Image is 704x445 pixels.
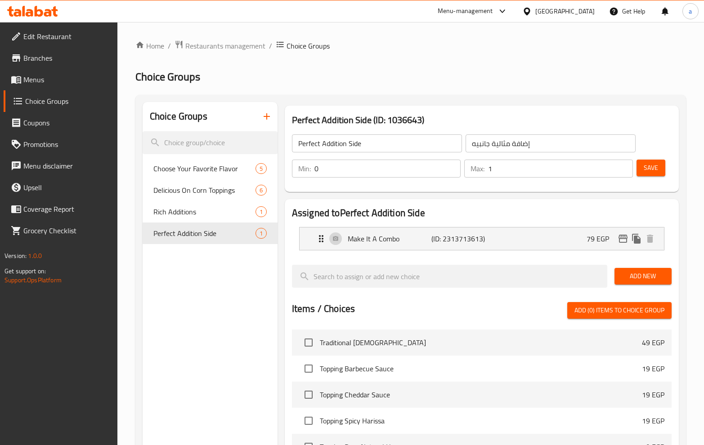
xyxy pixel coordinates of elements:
span: Delicious On Corn Toppings [153,185,256,196]
button: edit [616,232,630,245]
div: Choices [256,228,267,239]
span: Menus [23,74,110,85]
div: Choices [256,163,267,174]
span: Menu disclaimer [23,160,110,171]
p: 19 EGP [642,415,664,426]
a: Choice Groups [4,90,117,112]
span: Upsell [23,182,110,193]
span: Branches [23,53,110,63]
span: 5 [256,165,266,173]
p: Max: [471,163,484,174]
span: Select choice [299,359,318,378]
a: Branches [4,47,117,69]
span: Traditional [DEMOGRAPHIC_DATA] [320,337,642,348]
div: Perfect Addition Side1 [143,222,278,244]
nav: breadcrumb [135,40,686,52]
a: Menus [4,69,117,90]
span: 6 [256,186,266,195]
p: Min: [298,163,311,174]
a: Grocery Checklist [4,220,117,241]
button: delete [643,232,657,245]
div: Delicious On Corn Toppings6 [143,179,278,201]
input: search [143,131,278,154]
div: [GEOGRAPHIC_DATA] [535,6,595,16]
span: Topping Cheddar Sauce [320,389,642,400]
span: Perfect Addition Side [153,228,256,239]
span: Choose Your Favorite Flavor [153,163,256,174]
span: Select choice [299,385,318,404]
a: Upsell [4,177,117,198]
a: Menu disclaimer [4,155,117,177]
span: 1 [256,208,266,216]
h2: Choice Groups [150,110,207,123]
a: Support.OpsPlatform [4,274,62,286]
p: Make It A Combo [348,233,431,244]
h3: Perfect Addition Side (ID: 1036643) [292,113,672,127]
button: duplicate [630,232,643,245]
span: Coupons [23,117,110,128]
a: Promotions [4,133,117,155]
span: Version: [4,250,27,262]
span: Add New [622,271,664,282]
span: a [689,6,692,16]
span: Topping Barbecue Sauce [320,363,642,374]
a: Home [135,40,164,51]
h2: Assigned to Perfect Addition Side [292,206,672,220]
li: Expand [292,223,672,254]
button: Add (0) items to choice group [567,302,672,319]
span: Save [644,162,658,174]
div: Choices [256,185,267,196]
span: Choice Groups [287,40,330,51]
a: Edit Restaurant [4,26,117,47]
span: Rich Additions [153,206,256,217]
a: Coupons [4,112,117,133]
div: Expand [300,227,664,250]
li: / [168,40,171,51]
a: Coverage Report [4,198,117,220]
p: 79 EGP [587,233,616,244]
span: Grocery Checklist [23,225,110,236]
button: Save [637,160,665,176]
span: 1 [256,229,266,238]
span: Promotions [23,139,110,150]
span: Choice Groups [25,96,110,107]
h2: Items / Choices [292,302,355,316]
span: Restaurants management [185,40,265,51]
span: Get support on: [4,265,46,277]
span: Coverage Report [23,204,110,214]
p: 49 EGP [642,337,664,348]
span: Add (0) items to choice group [574,305,664,316]
div: Rich Additions1 [143,201,278,222]
span: Choice Groups [135,67,200,87]
span: Edit Restaurant [23,31,110,42]
li: / [269,40,272,51]
button: Add New [614,268,672,285]
div: Choices [256,206,267,217]
a: Restaurants management [175,40,265,52]
span: Select choice [299,333,318,352]
p: (ID: 2313713613) [431,233,487,244]
p: 19 EGP [642,363,664,374]
div: Menu-management [438,6,493,17]
input: search [292,265,607,288]
span: 1.0.0 [28,250,42,262]
span: Select choice [299,411,318,430]
p: 19 EGP [642,389,664,400]
div: Choose Your Favorite Flavor5 [143,158,278,179]
span: Topping Spicy Harissa [320,415,642,426]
